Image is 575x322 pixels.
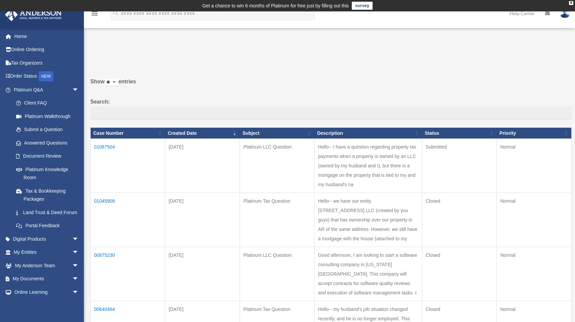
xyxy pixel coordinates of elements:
[112,9,119,16] i: search
[9,219,86,233] a: Portal Feedback
[5,285,89,299] a: Online Learningarrow_drop_down
[315,193,422,247] td: Hello-- we have our entity [STREET_ADDRESS] LLC (created by you guys) that has ownership over our...
[315,139,422,193] td: Hello-- I have a question regarding property tax payments when a property is owned by an LLC (own...
[5,232,89,246] a: Digital Productsarrow_drop_down
[5,246,89,259] a: My Entitiesarrow_drop_down
[497,139,572,193] td: Normal
[72,272,86,286] span: arrow_drop_down
[497,193,572,247] td: Normal
[105,79,118,86] select: Showentries
[9,110,86,123] a: Platinum Walkthrough
[91,193,165,247] td: 01045908
[5,272,89,286] a: My Documentsarrow_drop_down
[9,206,86,219] a: Land Trust & Deed Forum
[90,97,572,119] label: Search:
[422,139,496,193] td: Submitted
[91,127,165,139] th: Case Number: activate to sort column ascending
[5,70,89,83] a: Order StatusNEW
[72,299,86,313] span: arrow_drop_down
[422,247,496,301] td: Closed
[9,184,86,206] a: Tax & Bookkeeping Packages
[9,96,86,110] a: Client FAQ
[90,77,572,93] label: Show entries
[72,285,86,299] span: arrow_drop_down
[3,8,64,21] img: Anderson Advisors Platinum Portal
[72,259,86,273] span: arrow_drop_down
[315,127,422,139] th: Description: activate to sort column ascending
[165,139,240,193] td: [DATE]
[422,127,496,139] th: Status: activate to sort column ascending
[240,127,314,139] th: Subject: activate to sort column ascending
[72,83,86,97] span: arrow_drop_down
[5,43,89,56] a: Online Ordering
[9,163,86,184] a: Platinum Knowledge Room
[165,127,240,139] th: Created Date: activate to sort column ascending
[352,2,373,10] a: survey
[560,8,570,18] img: User Pic
[9,150,86,163] a: Document Review
[72,232,86,246] span: arrow_drop_down
[9,123,86,136] a: Submit a Question
[39,71,53,81] div: NEW
[5,299,89,312] a: Billingarrow_drop_down
[422,193,496,247] td: Closed
[497,247,572,301] td: Normal
[240,247,314,301] td: Platinum LLC Question
[5,30,89,43] a: Home
[5,83,86,96] a: Platinum Q&Aarrow_drop_down
[91,9,99,17] i: menu
[202,2,349,10] div: Get a chance to win 6 months of Platinum for free just by filling out this
[240,193,314,247] td: Platinum Tax Question
[165,247,240,301] td: [DATE]
[165,193,240,247] td: [DATE]
[569,1,573,5] div: close
[315,247,422,301] td: Good afternoon, I am looking to start a software consulting company in [US_STATE][GEOGRAPHIC_DATA...
[72,246,86,259] span: arrow_drop_down
[91,139,165,193] td: 01087504
[9,136,82,150] a: Answered Questions
[91,247,165,301] td: 00875230
[90,107,572,119] input: Search:
[497,127,572,139] th: Priority: activate to sort column ascending
[5,259,89,272] a: My Anderson Teamarrow_drop_down
[5,56,89,70] a: Tax Organizers
[240,139,314,193] td: Platinum LLC Question
[91,12,99,17] a: menu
